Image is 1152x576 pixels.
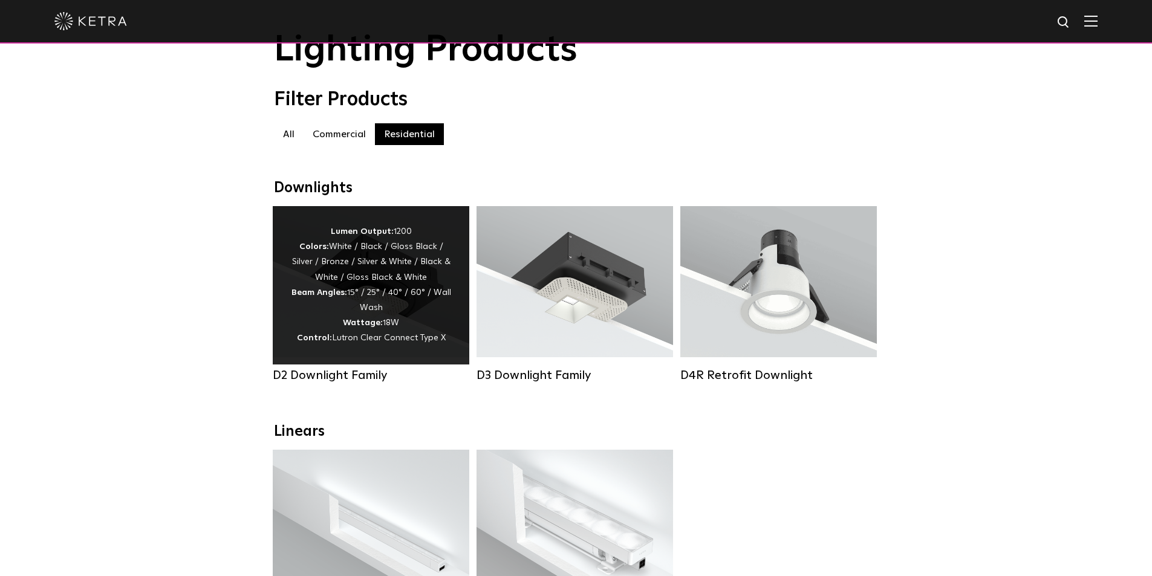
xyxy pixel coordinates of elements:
[274,32,578,68] span: Lighting Products
[375,123,444,145] label: Residential
[477,206,673,383] a: D3 Downlight Family Lumen Output:700 / 900 / 1100Colors:White / Black / Silver / Bronze / Paintab...
[273,206,469,383] a: D2 Downlight Family Lumen Output:1200Colors:White / Black / Gloss Black / Silver / Bronze / Silve...
[291,288,347,297] strong: Beam Angles:
[477,368,673,383] div: D3 Downlight Family
[291,224,451,346] div: 1200 White / Black / Gloss Black / Silver / Bronze / Silver & White / Black & White / Gloss Black...
[273,368,469,383] div: D2 Downlight Family
[1056,15,1072,30] img: search icon
[54,12,127,30] img: ketra-logo-2019-white
[304,123,375,145] label: Commercial
[274,180,879,197] div: Downlights
[332,334,446,342] span: Lutron Clear Connect Type X
[331,227,394,236] strong: Lumen Output:
[297,334,332,342] strong: Control:
[680,368,877,383] div: D4R Retrofit Downlight
[274,423,879,441] div: Linears
[299,242,329,251] strong: Colors:
[1084,15,1098,27] img: Hamburger%20Nav.svg
[274,88,879,111] div: Filter Products
[343,319,383,327] strong: Wattage:
[274,123,304,145] label: All
[680,206,877,383] a: D4R Retrofit Downlight Lumen Output:800Colors:White / BlackBeam Angles:15° / 25° / 40° / 60°Watta...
